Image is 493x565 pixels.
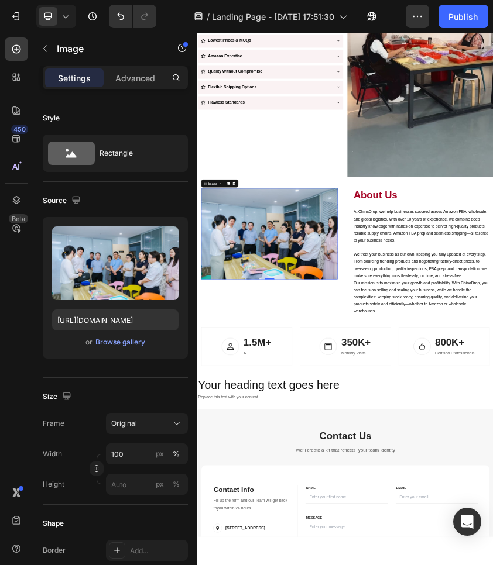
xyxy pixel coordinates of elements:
[43,113,60,123] div: Style
[43,389,74,405] div: Size
[169,447,183,461] button: px
[11,125,28,134] div: 450
[43,518,64,529] div: Shape
[106,443,188,464] input: px%
[23,380,49,391] div: Image
[9,214,28,223] div: Beta
[197,21,493,536] iframe: Design area
[95,337,145,347] div: Browse gallery
[52,226,179,300] img: preview-image
[439,5,488,28] button: Publish
[115,72,155,84] p: Advanced
[173,479,180,490] div: %
[130,546,185,556] div: Add...
[100,140,171,167] div: Rectangle
[43,479,64,490] label: Height
[43,545,66,556] div: Border
[207,11,210,23] span: /
[52,309,179,330] input: https://example.com/image.jpg
[153,447,167,461] button: %
[57,42,156,56] p: Image
[449,11,478,23] div: Publish
[212,11,334,23] span: Landing Page - [DATE] 17:51:30
[453,508,481,536] div: Open Intercom Messenger
[43,418,64,429] label: Frame
[95,336,146,348] button: Browse gallery
[173,449,180,459] div: %
[106,413,188,434] button: Original
[58,72,91,84] p: Settings
[156,479,164,490] div: px
[85,335,93,349] span: or
[109,5,156,28] div: Undo/Redo
[111,418,137,429] span: Original
[169,477,183,491] button: px
[43,449,62,459] label: Width
[106,474,188,495] input: px%
[153,477,167,491] button: %
[43,193,83,209] div: Source
[156,449,164,459] div: px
